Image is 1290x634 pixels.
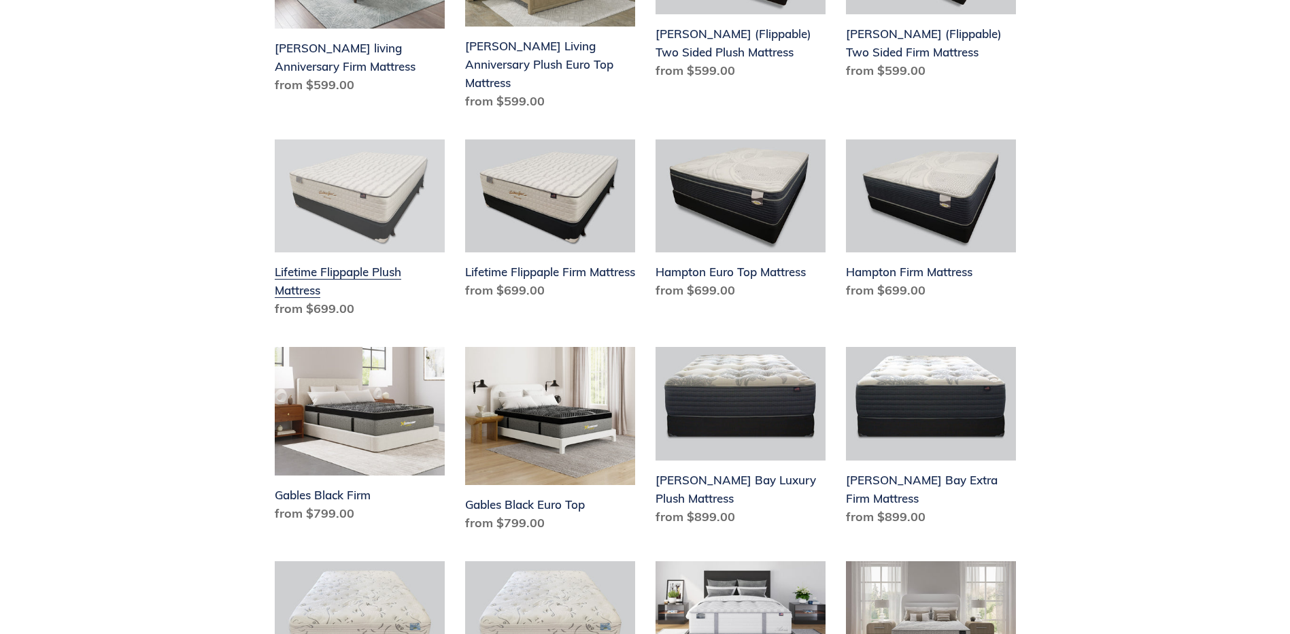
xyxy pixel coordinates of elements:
[656,347,826,531] a: Chadwick Bay Luxury Plush Mattress
[656,139,826,305] a: Hampton Euro Top Mattress
[465,347,635,537] a: Gables Black Euro Top
[275,139,445,324] a: Lifetime Flippaple Plush Mattress
[846,139,1016,305] a: Hampton Firm Mattress
[275,347,445,528] a: Gables Black Firm
[465,139,635,305] a: Lifetime Flippaple Firm Mattress
[846,347,1016,531] a: Chadwick Bay Extra Firm Mattress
